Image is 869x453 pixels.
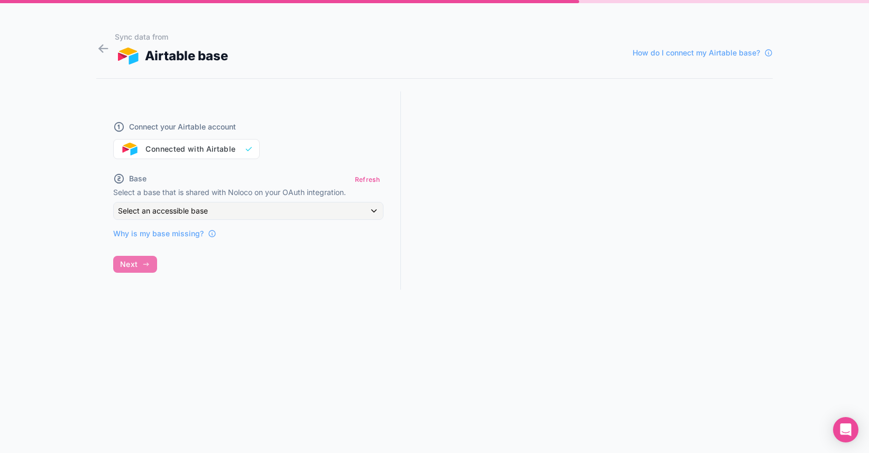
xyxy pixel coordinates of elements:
span: Connect your Airtable account [129,122,236,132]
button: Select an accessible base [113,202,383,220]
h1: Sync data from [115,32,228,42]
a: Why is my base missing? [113,228,216,239]
span: How do I connect my Airtable base? [633,48,760,58]
span: Base [129,173,147,184]
div: Open Intercom Messenger [833,417,858,442]
button: Refresh [351,172,383,187]
span: Why is my base missing? [113,228,204,239]
p: Select a base that is shared with Noloco on your OAuth integration. [113,187,383,198]
span: Select an accessible base [118,206,208,215]
div: Airtable base [115,47,228,66]
img: AIRTABLE [115,48,141,64]
a: How do I connect my Airtable base? [633,48,773,58]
